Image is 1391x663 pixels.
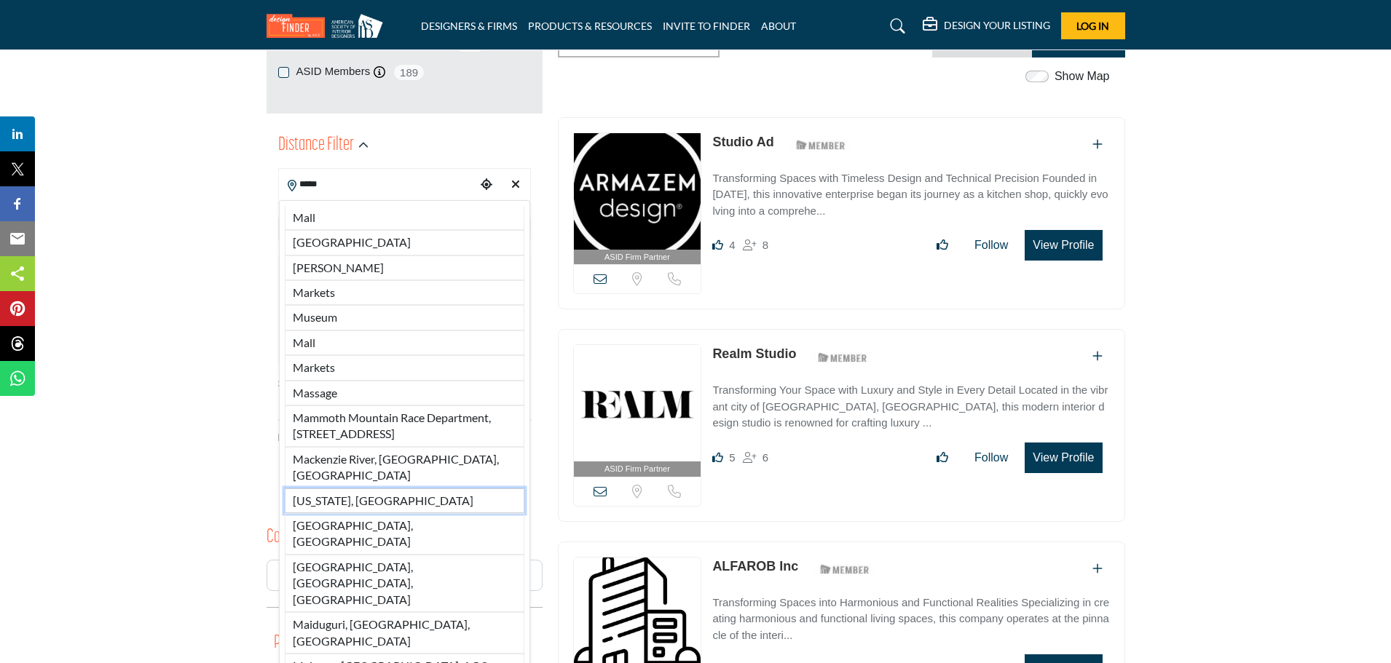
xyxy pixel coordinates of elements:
[927,443,958,472] button: Like listing
[944,19,1050,32] h5: DESIGN YOUR LISTING
[296,63,371,80] label: ASID Members
[712,595,1109,644] p: Transforming Spaces into Harmonious and Functional Realities Specializing in creating harmonious ...
[712,170,1109,220] p: Transforming Spaces with Timeless Design and Technical Precision Founded in [DATE], this innovati...
[604,463,670,475] span: ASID Firm Partner
[267,14,390,38] img: Site Logo
[763,239,768,251] span: 8
[965,443,1017,472] button: Follow
[604,251,670,263] span: ASID Firm Partner
[923,17,1050,35] div: DESIGN YOUR LISTING
[743,237,768,254] div: Followers
[285,488,524,513] li: [US_STATE], [GEOGRAPHIC_DATA]
[712,239,723,250] i: Likes
[712,162,1109,220] a: Transforming Spaces with Timeless Design and Technical Precision Founded in [DATE], this innovati...
[712,382,1109,432] p: Transforming Your Space with Luxury and Style in Every Detail Located in the vibrant city of [GEO...
[285,555,524,612] li: [GEOGRAPHIC_DATA], [GEOGRAPHIC_DATA], [GEOGRAPHIC_DATA]
[267,525,324,551] h2: Categories
[279,170,476,199] input: Search Location
[712,557,798,576] p: ALFAROB Inc
[574,133,701,265] a: ASID Firm Partner
[1092,138,1103,151] a: Add To List
[285,305,524,330] li: Museum
[812,560,878,579] img: ASID Members Badge Icon
[278,67,289,78] input: ASID Members checkbox
[278,376,531,392] div: Search within:
[574,345,701,477] a: ASID Firm Partner
[1055,68,1110,85] label: Show Map
[285,280,524,305] li: Markets
[1061,12,1125,39] button: Log In
[763,451,768,464] span: 6
[285,206,524,230] li: Mall
[927,231,958,260] button: Like listing
[712,452,723,463] i: Likes
[729,239,735,251] span: 4
[278,430,295,445] span: N/A
[712,586,1109,644] a: Transforming Spaces into Harmonious and Functional Realities Specializing in creating harmonious ...
[1025,230,1102,261] button: View Profile
[285,405,524,447] li: Mammoth Mountain Race Department, [STREET_ADDRESS]
[285,447,524,488] li: Mackenzie River, [GEOGRAPHIC_DATA], [GEOGRAPHIC_DATA]
[1025,442,1102,473] button: View Profile
[663,20,750,32] a: INVITE TO FINDER
[712,346,796,361] a: Realm Studio
[285,330,524,355] li: Mall
[285,612,524,654] li: Maiduguri, [GEOGRAPHIC_DATA], [GEOGRAPHIC_DATA]
[285,230,524,255] li: [GEOGRAPHIC_DATA]
[876,15,915,38] a: Search
[743,449,768,467] div: Followers
[285,255,524,280] li: [PERSON_NAME]
[274,630,338,657] button: Project Type
[285,355,524,380] li: Markets
[810,348,875,366] img: ASID Members Badge Icon
[712,135,773,149] a: Studio Ad
[788,136,854,154] img: ASID Members Badge Icon
[574,133,701,250] img: Studio Ad
[712,132,773,152] p: Studio Ad
[505,170,527,201] div: Clear search location
[574,345,701,461] img: Realm Studio
[761,20,796,32] a: ABOUT
[476,170,497,201] div: Choose your current location
[267,560,543,591] input: Search Category
[1092,350,1103,362] a: Add To List
[285,381,524,405] li: Massage
[278,132,354,159] h2: Distance Filter
[965,231,1017,260] button: Follow
[1076,20,1109,32] span: Log In
[1092,563,1103,575] a: Add To List
[278,467,531,481] a: Collapse ▲
[712,559,798,573] a: ALFAROB Inc
[421,20,517,32] a: DESIGNERS & FIRMS
[393,63,425,82] span: 189
[285,513,524,555] li: [GEOGRAPHIC_DATA], [GEOGRAPHIC_DATA]
[712,344,796,364] p: Realm Studio
[712,373,1109,432] a: Transforming Your Space with Luxury and Style in Every Detail Located in the vibrant city of [GEO...
[729,451,735,464] span: 5
[528,20,652,32] a: PRODUCTS & RESOURCES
